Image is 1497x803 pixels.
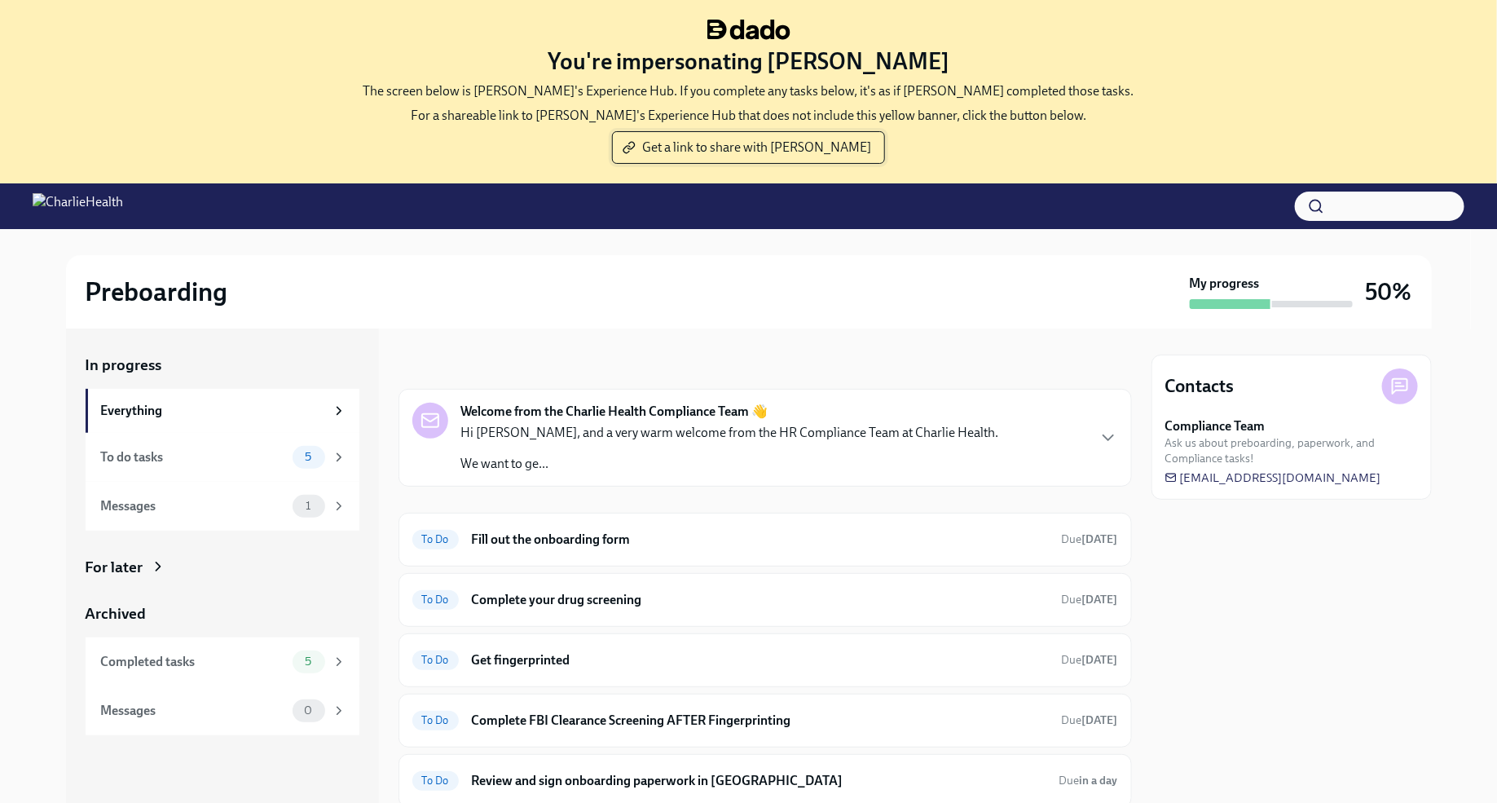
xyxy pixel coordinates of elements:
[412,714,459,726] span: To Do
[1062,593,1118,607] span: Due
[411,107,1086,125] p: For a shareable link to [PERSON_NAME]'s Experience Hub that does not include this yellow banner, ...
[86,355,359,376] a: In progress
[101,402,325,420] div: Everything
[1062,532,1118,546] span: Due
[1082,713,1118,727] strong: [DATE]
[1062,592,1118,607] span: October 6th, 2025 08:00
[1059,774,1118,788] span: Due
[412,533,459,545] span: To Do
[1082,532,1118,546] strong: [DATE]
[86,433,359,482] a: To do tasks5
[1062,652,1118,668] span: October 6th, 2025 08:00
[1082,653,1118,667] strong: [DATE]
[86,557,359,578] a: For later
[86,389,359,433] a: Everything
[101,448,286,466] div: To do tasks
[1165,374,1235,399] h4: Contacts
[461,424,999,442] p: Hi [PERSON_NAME], and a very warm welcome from the HR Compliance Team at Charlie Health.
[1059,773,1118,788] span: October 10th, 2025 08:00
[101,653,286,671] div: Completed tasks
[472,531,1049,549] h6: Fill out the onboarding form
[472,651,1049,669] h6: Get fingerprinted
[412,647,1118,673] a: To DoGet fingerprintedDue[DATE]
[294,704,322,717] span: 0
[296,500,320,512] span: 1
[412,593,459,606] span: To Do
[472,772,1046,790] h6: Review and sign onboarding paperwork in [GEOGRAPHIC_DATA]
[295,451,321,463] span: 5
[412,587,1118,613] a: To DoComplete your drug screeningDue[DATE]
[101,702,286,720] div: Messages
[461,403,768,421] strong: Welcome from the Charlie Health Compliance Team 👋
[86,686,359,735] a: Messages0
[1062,713,1118,727] span: Due
[363,82,1134,100] p: The screen below is [PERSON_NAME]'s Experience Hub. If you complete any tasks below, it's as if [...
[412,708,1118,734] a: To DoComplete FBI Clearance Screening AFTER FingerprintingDue[DATE]
[412,768,1118,794] a: To DoReview and sign onboarding paperwork in [GEOGRAPHIC_DATA]Duein a day
[398,355,475,376] div: In progress
[1366,277,1412,307] h3: 50%
[295,655,321,668] span: 5
[101,497,286,515] div: Messages
[1165,435,1418,466] span: Ask us about preboarding, paperwork, and Compliance tasks!
[1165,470,1381,486] a: [EMAIL_ADDRESS][DOMAIN_NAME]
[461,455,999,473] p: We want to ge...
[86,557,143,578] div: For later
[33,193,123,219] img: CharlieHealth
[412,527,1118,553] a: To DoFill out the onboarding formDue[DATE]
[1062,653,1118,667] span: Due
[86,638,359,686] a: Completed tasks5
[1165,417,1266,435] strong: Compliance Team
[86,482,359,531] a: Messages1
[548,46,949,76] h3: You're impersonating [PERSON_NAME]
[86,276,228,308] h2: Preboarding
[1082,593,1118,607] strong: [DATE]
[707,20,790,40] img: dado
[626,139,871,156] span: Get a link to share with [PERSON_NAME]
[472,712,1049,730] h6: Complete FBI Clearance Screening AFTER Fingerprinting
[412,774,459,787] span: To Do
[472,591,1049,609] h6: Complete your drug screening
[1080,774,1118,788] strong: in a day
[1062,713,1118,728] span: October 9th, 2025 08:00
[1190,275,1260,293] strong: My progress
[412,654,459,666] span: To Do
[612,131,885,164] button: Get a link to share with [PERSON_NAME]
[1062,532,1118,547] span: October 2nd, 2025 08:00
[86,603,359,624] a: Archived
